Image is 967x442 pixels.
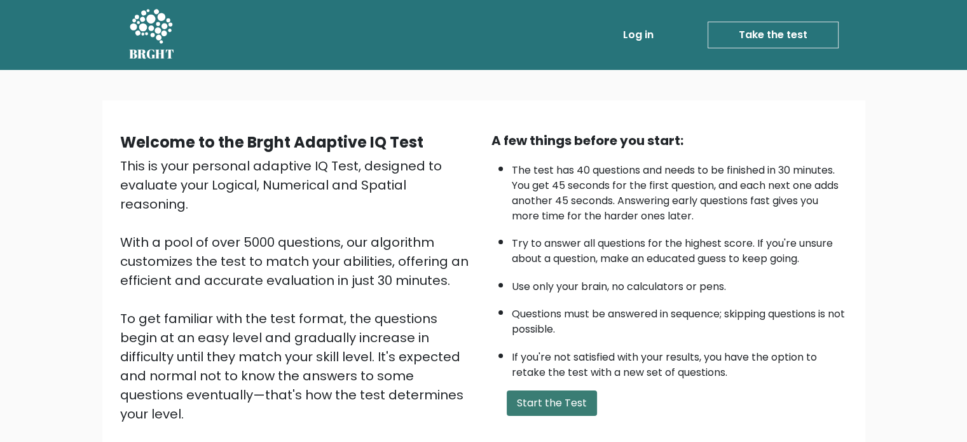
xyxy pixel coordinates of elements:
h5: BRGHT [129,46,175,62]
li: Questions must be answered in sequence; skipping questions is not possible. [512,300,847,337]
li: Use only your brain, no calculators or pens. [512,273,847,294]
b: Welcome to the Brght Adaptive IQ Test [120,132,423,153]
a: Log in [618,22,659,48]
a: BRGHT [129,5,175,65]
li: The test has 40 questions and needs to be finished in 30 minutes. You get 45 seconds for the firs... [512,156,847,224]
li: Try to answer all questions for the highest score. If you're unsure about a question, make an edu... [512,230,847,266]
button: Start the Test [507,390,597,416]
li: If you're not satisfied with your results, you have the option to retake the test with a new set ... [512,343,847,380]
div: A few things before you start: [491,131,847,150]
a: Take the test [708,22,839,48]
